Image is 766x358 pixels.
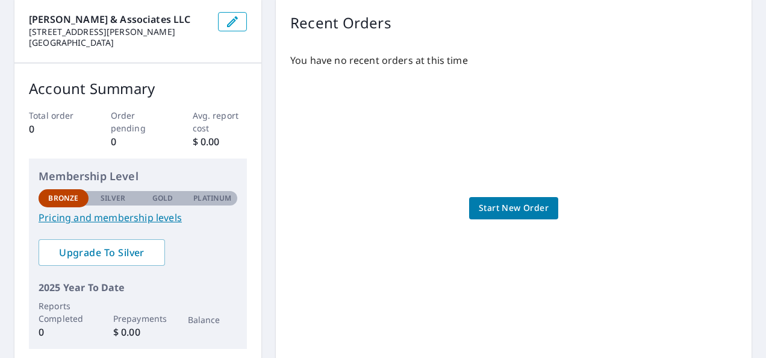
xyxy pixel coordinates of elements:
p: 0 [29,122,84,136]
p: Membership Level [39,168,237,184]
p: [GEOGRAPHIC_DATA] [29,37,208,48]
p: Balance [188,313,238,326]
a: Start New Order [469,197,558,219]
a: Pricing and membership levels [39,210,237,225]
p: Prepayments [113,312,163,325]
span: Upgrade To Silver [48,246,155,259]
p: 0 [39,325,89,339]
p: Avg. report cost [193,109,248,134]
p: 2025 Year To Date [39,280,237,295]
p: Account Summary [29,78,247,99]
p: Silver [101,193,126,204]
p: [PERSON_NAME] & Associates LLC [29,12,208,27]
p: Reports Completed [39,300,89,325]
p: Bronze [48,193,78,204]
p: Platinum [193,193,231,204]
p: [STREET_ADDRESS][PERSON_NAME] [29,27,208,37]
p: Total order [29,109,84,122]
span: Start New Order [479,201,549,216]
a: Upgrade To Silver [39,239,165,266]
p: Gold [152,193,173,204]
p: $ 0.00 [193,134,248,149]
p: Recent Orders [290,12,391,34]
p: You have no recent orders at this time [290,53,737,68]
p: Order pending [111,109,166,134]
p: $ 0.00 [113,325,163,339]
p: 0 [111,134,166,149]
